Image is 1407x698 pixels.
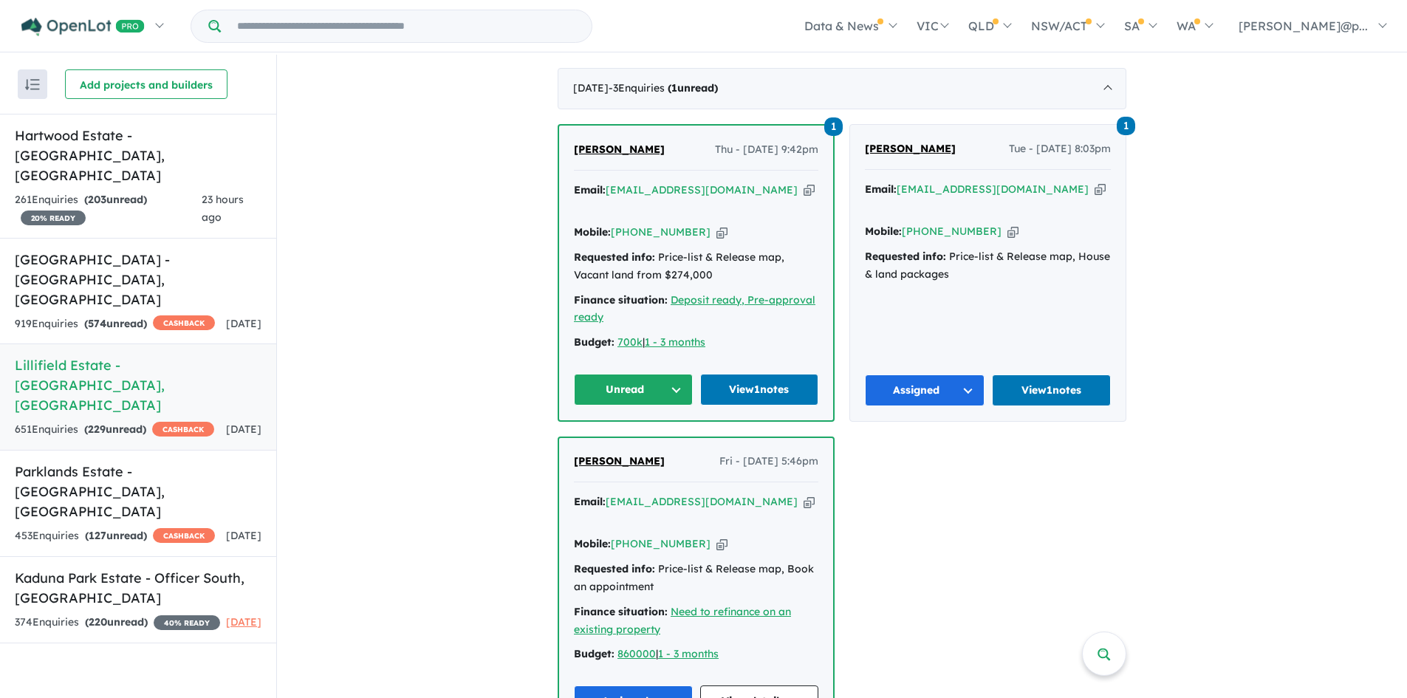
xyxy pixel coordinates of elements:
span: CASHBACK [152,422,214,437]
button: Add projects and builders [65,69,227,99]
div: 261 Enquir ies [15,191,202,227]
strong: Email: [574,495,606,508]
strong: Mobile: [865,225,902,238]
span: Thu - [DATE] 9:42pm [715,141,818,159]
span: 574 [88,317,106,330]
button: Copy [804,494,815,510]
span: [PERSON_NAME] [574,143,665,156]
a: [PHONE_NUMBER] [611,225,711,239]
a: [PHONE_NUMBER] [611,537,711,550]
a: [PERSON_NAME] [865,140,956,158]
a: [EMAIL_ADDRESS][DOMAIN_NAME] [606,495,798,508]
a: 860000 [617,647,656,660]
span: Tue - [DATE] 8:03pm [1009,140,1111,158]
strong: ( unread) [84,193,147,206]
button: Copy [1007,224,1019,239]
strong: Email: [865,182,897,196]
h5: Parklands Estate - [GEOGRAPHIC_DATA] , [GEOGRAPHIC_DATA] [15,462,261,521]
span: CASHBACK [153,315,215,330]
div: 919 Enquir ies [15,315,215,333]
h5: Lillifield Estate - [GEOGRAPHIC_DATA] , [GEOGRAPHIC_DATA] [15,355,261,415]
a: 1 [824,116,843,136]
a: 700k [617,335,643,349]
span: 1 [671,81,677,95]
div: | [574,334,818,352]
strong: ( unread) [85,615,148,629]
a: 1 - 3 months [658,647,719,660]
span: Fri - [DATE] 5:46pm [719,453,818,471]
div: | [574,646,818,663]
strong: ( unread) [668,81,718,95]
div: 374 Enquir ies [15,614,220,632]
strong: ( unread) [84,422,146,436]
span: 20 % READY [21,211,86,225]
strong: Mobile: [574,225,611,239]
span: [DATE] [226,317,261,330]
a: Deposit ready, Pre-approval ready [574,293,815,324]
a: View1notes [700,374,819,406]
div: 453 Enquir ies [15,527,215,545]
strong: Finance situation: [574,293,668,307]
strong: Mobile: [574,537,611,550]
a: [PERSON_NAME] [574,453,665,471]
h5: Kaduna Park Estate - Officer South , [GEOGRAPHIC_DATA] [15,568,261,608]
span: 23 hours ago [202,193,244,224]
span: 203 [88,193,106,206]
button: Copy [1095,182,1106,197]
a: [EMAIL_ADDRESS][DOMAIN_NAME] [897,182,1089,196]
span: 1 [1117,117,1135,135]
strong: ( unread) [85,529,147,542]
strong: ( unread) [84,317,147,330]
span: [DATE] [226,615,261,629]
a: Need to refinance on an existing property [574,605,791,636]
strong: Requested info: [574,562,655,575]
img: Openlot PRO Logo White [21,18,145,36]
div: Price-list & Release map, Vacant land from $274,000 [574,249,818,284]
span: [PERSON_NAME]@p... [1239,18,1368,33]
span: [PERSON_NAME] [865,142,956,155]
button: Assigned [865,374,985,406]
strong: Requested info: [865,250,946,263]
div: Price-list & Release map, House & land packages [865,248,1111,284]
a: 1 - 3 months [645,335,705,349]
span: CASHBACK [153,528,215,543]
a: [EMAIL_ADDRESS][DOMAIN_NAME] [606,183,798,196]
strong: Budget: [574,335,615,349]
span: 220 [89,615,107,629]
a: [PERSON_NAME] [574,141,665,159]
button: Unread [574,374,693,406]
button: Copy [804,182,815,198]
div: Price-list & Release map, Book an appointment [574,561,818,596]
strong: Email: [574,183,606,196]
span: 127 [89,529,106,542]
div: [DATE] [558,68,1126,109]
strong: Finance situation: [574,605,668,618]
span: - 3 Enquir ies [609,81,718,95]
button: Copy [716,536,728,552]
a: [PHONE_NUMBER] [902,225,1002,238]
a: View1notes [992,374,1112,406]
span: 40 % READY [154,615,220,630]
a: 1 [1117,115,1135,135]
span: [PERSON_NAME] [574,454,665,468]
input: Try estate name, suburb, builder or developer [224,10,589,42]
strong: Requested info: [574,250,655,264]
span: [DATE] [226,529,261,542]
span: 1 [824,117,843,136]
img: sort.svg [25,79,40,90]
h5: Hartwood Estate - [GEOGRAPHIC_DATA] , [GEOGRAPHIC_DATA] [15,126,261,185]
button: Copy [716,225,728,240]
div: 651 Enquir ies [15,421,214,439]
strong: Budget: [574,647,615,660]
span: [DATE] [226,422,261,436]
h5: [GEOGRAPHIC_DATA] - [GEOGRAPHIC_DATA] , [GEOGRAPHIC_DATA] [15,250,261,309]
span: 229 [88,422,106,436]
